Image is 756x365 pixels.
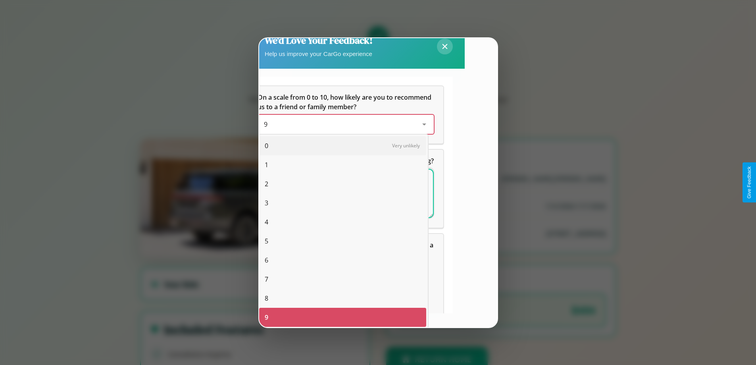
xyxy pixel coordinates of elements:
div: On a scale from 0 to 10, how likely are you to recommend us to a friend or family member? [258,115,434,134]
div: 5 [259,232,426,251]
div: 4 [259,212,426,232]
div: 0 [259,136,426,155]
span: 7 [265,274,268,284]
div: 6 [259,251,426,270]
h2: We'd Love Your Feedback! [265,34,373,47]
div: 1 [259,155,426,174]
span: 8 [265,294,268,303]
span: 2 [265,179,268,189]
span: On a scale from 0 to 10, how likely are you to recommend us to a friend or family member? [258,93,433,111]
span: Which of the following features do you value the most in a vehicle? [258,241,435,259]
h5: On a scale from 0 to 10, how likely are you to recommend us to a friend or family member? [258,93,434,112]
span: 9 [265,313,268,322]
div: 3 [259,193,426,212]
span: 3 [265,198,268,208]
div: 8 [259,289,426,308]
span: 4 [265,217,268,227]
span: What can we do to make your experience more satisfying? [258,156,434,165]
div: Give Feedback [746,166,752,199]
div: On a scale from 0 to 10, how likely are you to recommend us to a friend or family member? [248,86,443,143]
span: 5 [265,236,268,246]
span: 6 [265,255,268,265]
p: Help us improve your CarGo experience [265,48,373,59]
div: 2 [259,174,426,193]
span: 1 [265,160,268,170]
div: 7 [259,270,426,289]
div: 10 [259,327,426,346]
span: 9 [264,120,267,129]
span: Very unlikely [392,142,420,149]
span: 0 [265,141,268,151]
div: 9 [259,308,426,327]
